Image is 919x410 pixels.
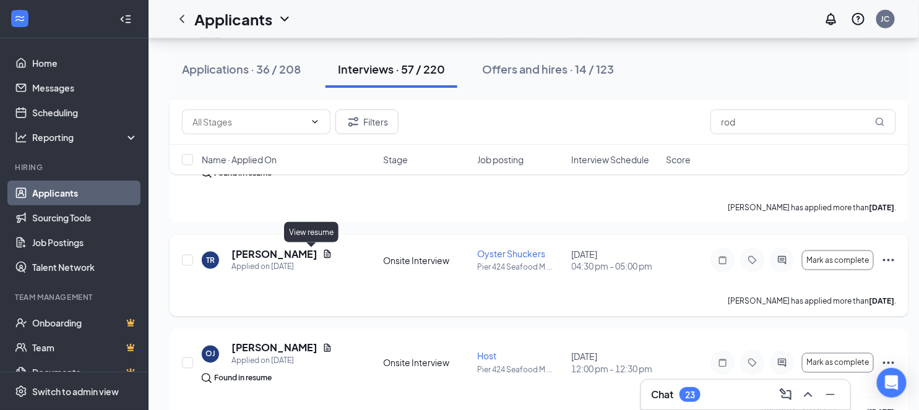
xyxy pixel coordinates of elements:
a: DocumentsCrown [32,360,138,385]
a: Job Postings [32,230,138,255]
svg: Analysis [15,131,27,143]
svg: Tag [745,358,760,368]
span: Oyster Shuckers [477,248,545,259]
svg: Document [322,249,332,259]
p: [PERSON_NAME] has applied more than . [728,296,896,307]
a: Scheduling [32,100,138,125]
div: Interviews · 57 / 220 [338,61,445,77]
span: Mark as complete [807,359,869,367]
svg: ActiveChat [775,255,790,265]
svg: Tag [745,255,760,265]
div: 23 [685,390,695,400]
h3: Chat [651,388,673,401]
svg: Notifications [824,12,839,27]
svg: ActiveChat [775,358,790,368]
svg: ComposeMessage [779,387,793,402]
svg: ChevronDown [277,12,292,27]
div: View resume [284,222,339,242]
a: Messages [32,75,138,100]
p: Pier 424 Seafood M ... [477,262,564,273]
span: Score [666,153,691,166]
h1: Applicants [194,9,272,30]
div: Onsite Interview [383,357,470,369]
div: [DATE] [572,351,658,375]
span: Name · Applied On [202,153,277,166]
a: Sourcing Tools [32,205,138,230]
svg: Minimize [823,387,838,402]
svg: ChevronUp [801,387,816,402]
svg: ChevronDown [310,117,320,127]
svg: Filter [346,114,361,129]
span: 12:00 pm - 12:30 pm [572,363,658,375]
input: Search in interviews [710,109,896,134]
button: ChevronUp [798,385,818,404]
svg: QuestionInfo [851,12,866,27]
div: Applied on [DATE] [231,355,332,367]
svg: Document [322,343,332,353]
div: Open Intercom Messenger [877,368,907,398]
span: Stage [383,153,408,166]
b: [DATE] [869,297,894,306]
span: 04:30 pm - 05:00 pm [572,260,658,273]
svg: Ellipses [881,253,896,268]
span: Interview Schedule [572,153,650,166]
p: [PERSON_NAME] has applied more than . [728,202,896,213]
div: TR [206,255,215,265]
span: Host [477,351,496,362]
div: Team Management [15,292,136,302]
a: TeamCrown [32,335,138,360]
div: Offers and hires · 14 / 123 [482,61,614,77]
div: [DATE] [572,248,658,273]
button: Mark as complete [802,250,874,270]
div: Onsite Interview [383,254,470,267]
a: Talent Network [32,255,138,280]
span: Mark as complete [807,256,869,265]
button: Minimize [821,385,840,404]
svg: Note [715,358,730,368]
svg: Ellipses [881,356,896,370]
h5: [PERSON_NAME] [231,247,317,261]
div: JC [881,14,890,24]
div: Found in resume [214,372,272,385]
img: search.bf7aa3482b7795d4f01b.svg [202,374,212,383]
svg: WorkstreamLogo [14,12,26,25]
svg: Note [715,255,730,265]
h5: [PERSON_NAME] [231,341,317,355]
button: ComposeMessage [776,385,796,404]
div: Hiring [15,162,136,173]
svg: ChevronLeft [175,12,189,27]
button: Mark as complete [802,353,874,373]
a: Applicants [32,181,138,205]
svg: Settings [15,385,27,398]
div: Applications · 36 / 208 [182,61,301,77]
div: Applied on [DATE] [231,261,332,273]
svg: MagnifyingGlass [875,117,885,127]
div: Switch to admin view [32,385,119,398]
svg: Collapse [119,13,132,25]
a: Home [32,51,138,75]
span: Job posting [477,153,524,166]
b: [DATE] [869,203,894,212]
div: OJ [205,349,215,359]
input: All Stages [192,115,305,129]
div: Reporting [32,131,139,143]
button: Filter Filters [335,109,399,134]
p: Pier 424 Seafood M ... [477,365,564,375]
a: OnboardingCrown [32,310,138,335]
